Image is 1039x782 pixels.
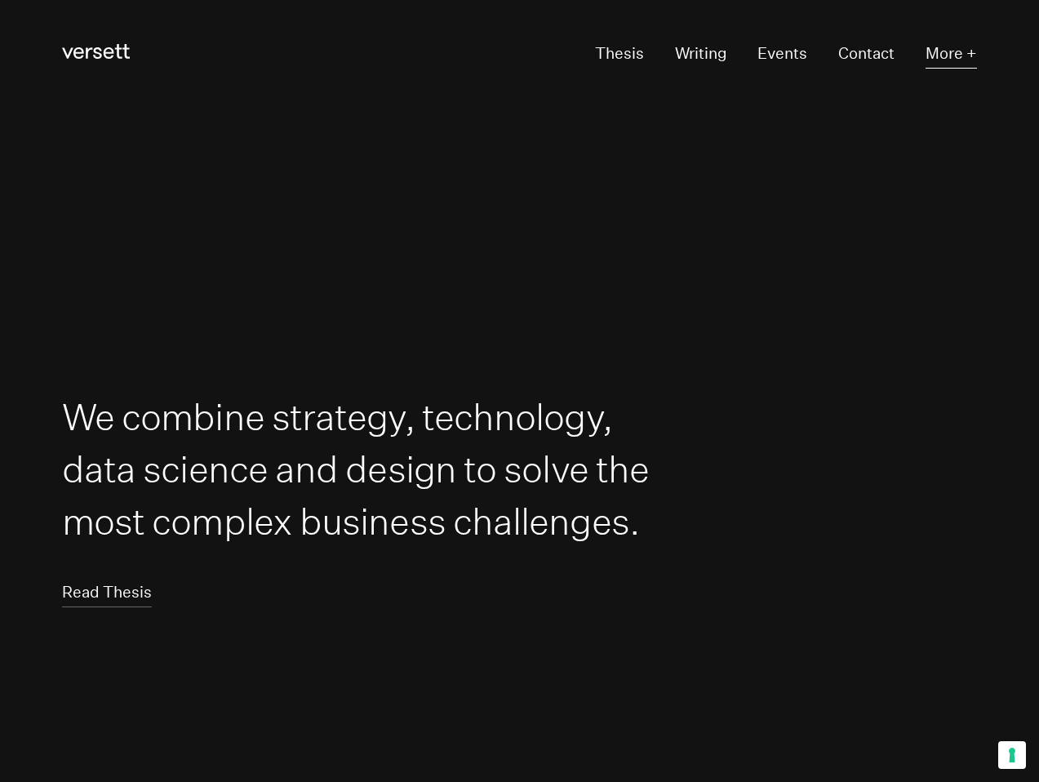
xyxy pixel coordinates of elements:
[926,39,977,69] button: More +
[838,39,895,69] a: Contact
[998,741,1026,769] button: Your consent preferences for tracking technologies
[675,39,727,69] a: Writing
[62,391,656,547] h1: We combine strategy, technology, data science and design to solve the most complex business chall...
[595,39,644,69] a: Thesis
[757,39,807,69] a: Events
[62,578,152,607] a: Read Thesis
